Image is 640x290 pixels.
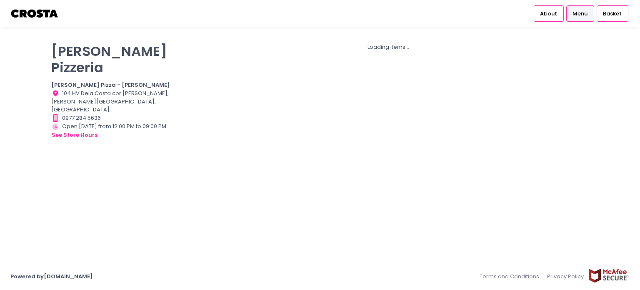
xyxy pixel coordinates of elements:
p: [PERSON_NAME] Pizzeria [51,43,178,76]
b: [PERSON_NAME] Pizza - [PERSON_NAME] [51,81,170,89]
div: 0977 284 5636 [51,114,178,122]
img: logo [10,6,59,21]
img: mcafee-secure [588,268,630,283]
span: Menu [572,10,587,18]
a: Terms and Conditions [480,268,543,285]
div: 104 HV Dela Costa cor [PERSON_NAME], [PERSON_NAME][GEOGRAPHIC_DATA], [GEOGRAPHIC_DATA] [51,89,178,114]
a: Powered by[DOMAIN_NAME] [10,272,93,280]
span: Basket [603,10,622,18]
div: Loading items... [188,43,589,51]
a: Privacy Policy [543,268,588,285]
a: About [534,5,564,21]
span: About [540,10,557,18]
a: Menu [566,5,594,21]
button: see store hours [51,131,98,140]
div: Open [DATE] from 12:00 PM to 09:00 PM [51,122,178,140]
